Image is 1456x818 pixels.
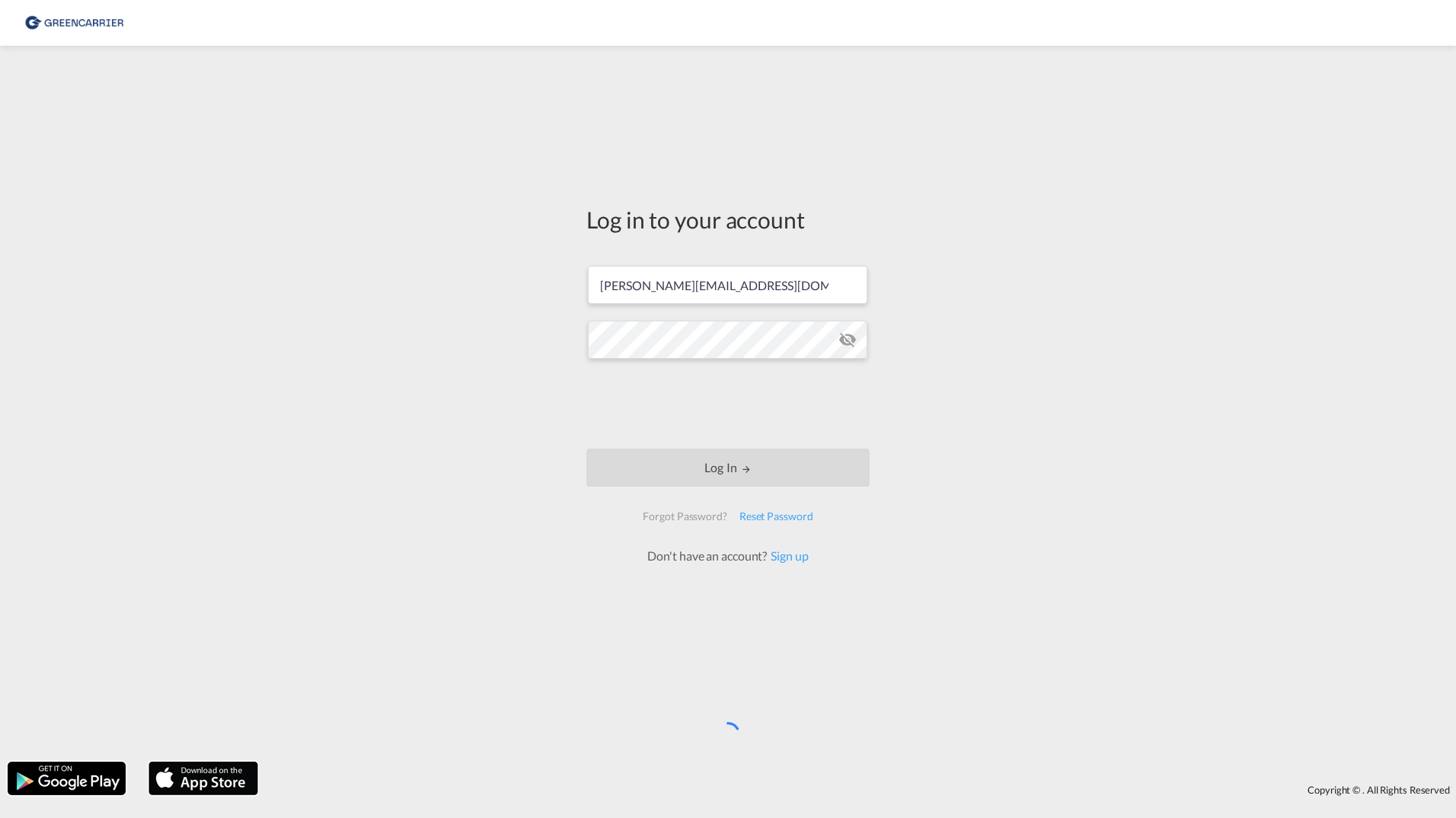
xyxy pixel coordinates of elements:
button: LOGIN [586,449,870,487]
div: Forgot Password? [637,503,733,530]
div: Copyright © . All Rights Reserved [266,777,1456,803]
input: Enter email/phone number [588,266,867,304]
img: apple.png [147,760,260,797]
iframe: reCAPTCHA [612,374,844,433]
img: 8cf206808afe11efa76fcd1e3d746489.png [23,6,126,40]
md-icon: icon-eye-off [838,331,857,349]
div: Reset Password [733,503,819,530]
div: Log in to your account [586,203,870,235]
img: google.png [6,760,127,797]
a: Sign up [767,548,808,563]
div: Don't have an account? [631,548,825,564]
